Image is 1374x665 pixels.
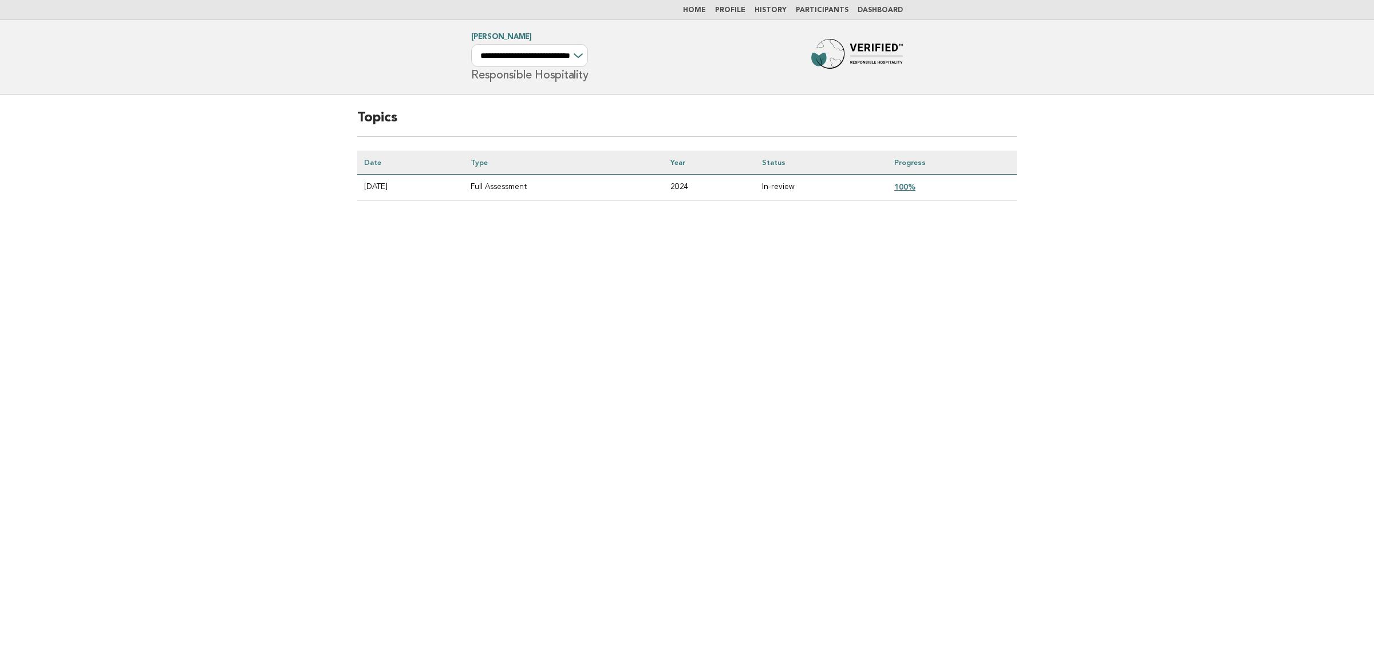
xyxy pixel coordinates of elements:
td: Full Assessment [464,174,664,200]
a: Dashboard [858,7,903,14]
h2: Topics [357,109,1017,137]
th: Type [464,151,664,175]
a: History [755,7,787,14]
h1: Responsible Hospitality [471,34,588,81]
a: Profile [715,7,745,14]
th: Date [357,151,464,175]
a: 100% [894,182,915,191]
img: Forbes Travel Guide [811,39,903,76]
a: Home [683,7,706,14]
td: [DATE] [357,174,464,200]
th: Status [755,151,888,175]
a: Participants [796,7,848,14]
a: [PERSON_NAME] [471,33,532,41]
th: Progress [887,151,1017,175]
td: In-review [755,174,888,200]
th: Year [664,151,755,175]
td: 2024 [664,174,755,200]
